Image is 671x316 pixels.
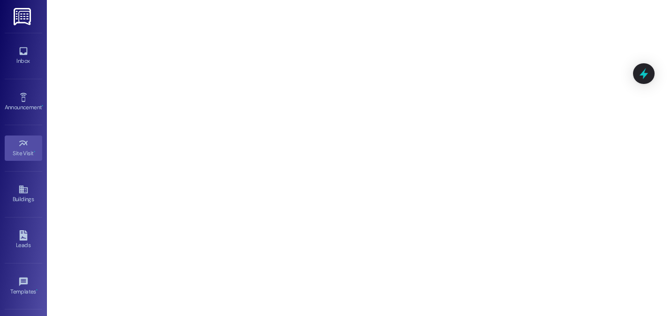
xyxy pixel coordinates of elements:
[34,149,35,155] span: •
[5,135,42,161] a: Site Visit •
[5,274,42,299] a: Templates •
[42,103,43,109] span: •
[5,181,42,207] a: Buildings
[5,227,42,253] a: Leads
[14,8,33,25] img: ResiDesk Logo
[5,43,42,68] a: Inbox
[36,287,38,293] span: •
